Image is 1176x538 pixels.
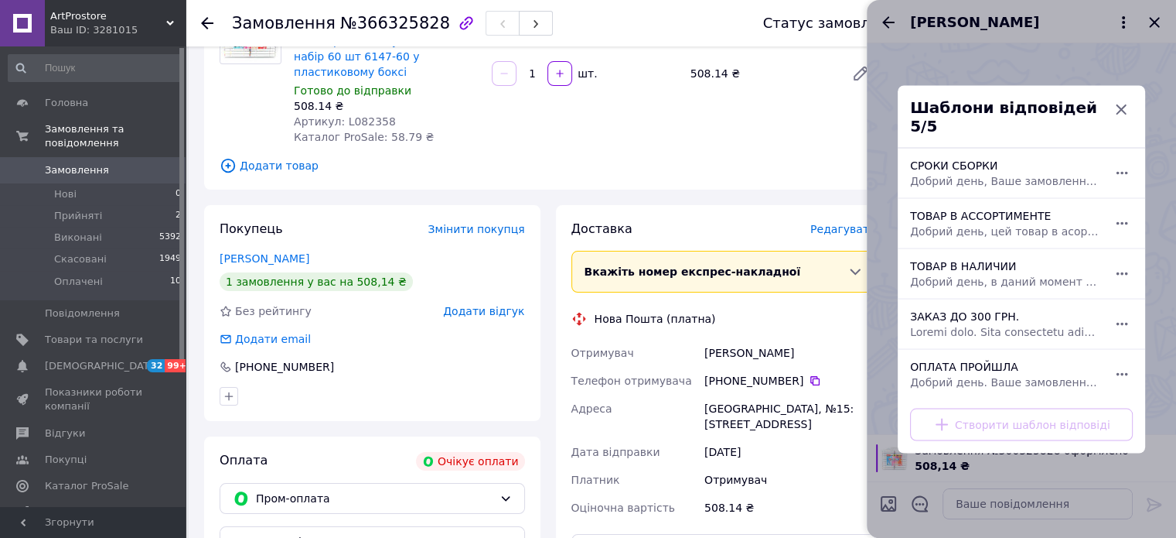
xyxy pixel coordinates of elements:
span: Добрий день, цей товар в асортименті, але [PERSON_NAME] можете вказати коментар стосовно бажаного... [910,223,1099,238]
span: 10 [170,275,181,289]
span: Головна [45,96,88,110]
span: Виконані [54,231,102,245]
div: Повернутися назад [201,15,213,31]
div: 508.14 ₴ [701,494,879,522]
span: Замовлення та повідомлення [45,122,186,150]
div: Отримувач [701,466,879,494]
div: [PHONE_NUMBER] [704,373,876,389]
a: [PERSON_NAME] [220,252,309,265]
div: ТОВАР В АССОРТИМЕНТЕ [904,201,1105,245]
span: 99+ [165,359,190,372]
div: СРОКИ СБОРКИ [904,151,1105,194]
div: Додати email [233,331,312,347]
span: Скасовані [54,252,107,266]
span: Каталог ProSale [45,479,128,493]
a: Редагувати [845,58,876,89]
span: Телефон отримувача [571,375,692,387]
span: Змінити покупця [428,223,525,235]
span: Замовлення [232,14,336,33]
span: Без рейтингу [235,305,312,317]
div: Додати email [218,331,312,347]
span: Повідомлення [45,307,120,320]
span: Покупці [45,453,87,467]
span: Редагувати [810,223,876,235]
span: Платник [571,474,620,486]
span: Замовлення [45,163,109,177]
span: Прийняті [54,209,102,223]
span: Додати відгук [443,305,524,317]
span: Пром-оплата [256,490,493,507]
div: ОПЛАТА ПРОЙШЛА [904,352,1105,396]
span: Доставка [571,221,632,236]
span: Дата відправки [571,446,660,458]
span: Готово до відправки [294,84,411,97]
span: 5392 [159,231,181,245]
div: ЗАКАЗ ДО 300 ГРН. [904,302,1105,345]
span: Добрий день, Ваше замовлення в даний момент знаходиться на збірці, після відвантаження Вам надійд... [910,173,1099,188]
span: Додати товар [220,157,876,174]
div: Ваш ID: 3281015 [50,23,186,37]
div: 508.14 ₴ [684,63,839,84]
div: шт. [574,66,598,81]
span: Добрий день, в даний момент товар є в наявності, можете оформити замовлення через сайт. Збірка за... [910,273,1099,289]
span: Показники роботи компанії [45,386,143,413]
div: [PHONE_NUMBER] [233,359,336,375]
span: ArtProstore [50,9,166,23]
span: Покупець [220,221,283,236]
span: 2 [176,209,181,223]
div: [DATE] [701,438,879,466]
span: Шаблони відповідей 5/5 [910,98,1110,135]
span: Оплачені [54,275,103,289]
span: Loremi dolo. Sita consectetu adipisci e seddoei. Tempor incidi ut labor etdolo mag aliquae, admin... [910,324,1099,339]
div: 1 замовлення у вас на 508,14 ₴ [220,272,413,291]
span: 1949 [159,252,181,266]
div: Статус замовлення [763,15,905,31]
span: Аналітика [45,505,98,519]
span: 0 [176,187,181,201]
span: Отримувач [571,347,634,359]
a: Маркер універсальний акриловий Aodemei двосторонній Acrylic Marker набір 60 шт 6147-60 у пластико... [294,4,452,78]
span: Каталог ProSale: 58.79 ₴ [294,131,434,143]
span: Товари та послуги [45,333,143,347]
span: [DEMOGRAPHIC_DATA] [45,359,159,373]
span: Оціночна вартість [571,502,675,514]
div: ТОВАР В НАЛИЧИИ [904,252,1105,295]
span: №366325828 [340,14,450,33]
div: Очікує оплати [416,452,525,471]
span: Відгуки [45,427,85,440]
span: Артикул: L082358 [294,115,396,128]
input: Пошук [8,54,182,82]
div: Нова Пошта (платна) [591,311,720,327]
span: Нові [54,187,77,201]
span: Вкажіть номер експрес-накладної [585,266,801,278]
div: 508.14 ₴ [294,98,479,114]
span: Оплата [220,453,268,468]
span: Добрий день. Ваше замовлення прийняте в обробку. Бачимо Вашу оплату, оплата пройшла. Отримувач: А... [910,374,1099,389]
div: [PERSON_NAME] [701,339,879,367]
span: Адреса [571,403,612,415]
span: 32 [147,359,165,372]
div: [GEOGRAPHIC_DATA], №15: [STREET_ADDRESS] [701,395,879,438]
